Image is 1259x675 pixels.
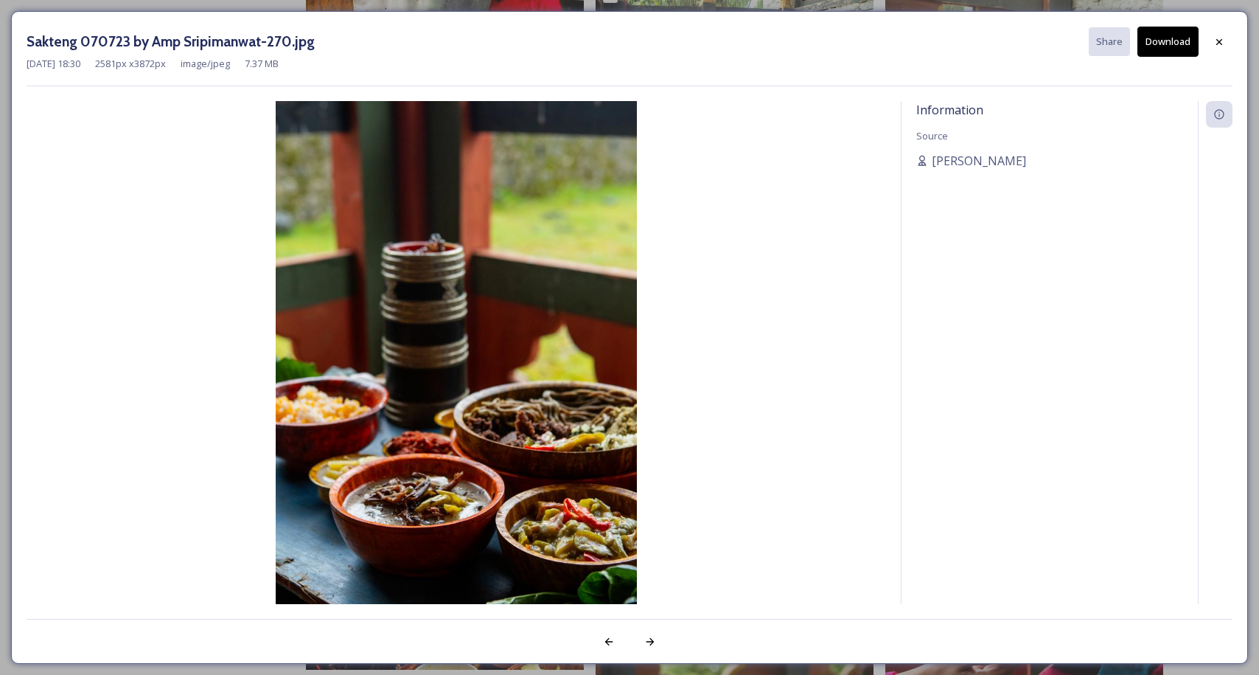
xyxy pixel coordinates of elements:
[932,152,1026,170] span: [PERSON_NAME]
[245,57,279,71] span: 7.37 MB
[1137,27,1199,57] button: Download
[27,57,80,71] span: [DATE] 18:30
[95,57,166,71] span: 2581 px x 3872 px
[181,57,230,71] span: image/jpeg
[1089,27,1130,56] button: Share
[916,129,948,142] span: Source
[27,101,886,643] img: Sakteng%2520070723%2520by%2520Amp%2520Sripimanwat-270.jpg
[27,31,315,52] h3: Sakteng 070723 by Amp Sripimanwat-270.jpg
[916,102,983,118] span: Information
